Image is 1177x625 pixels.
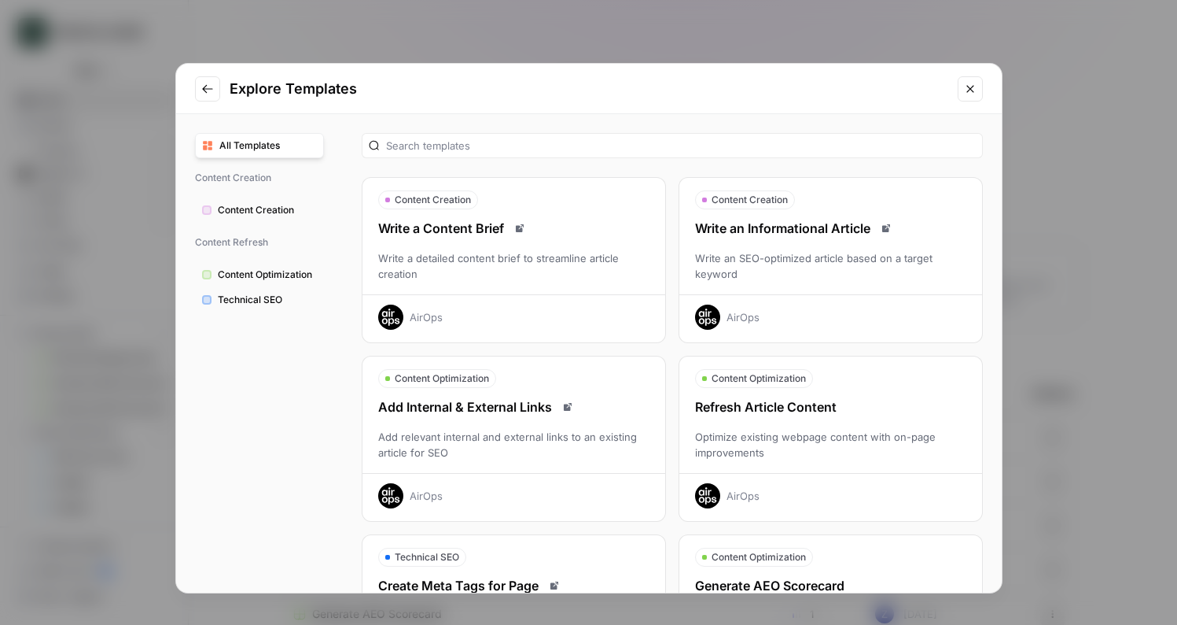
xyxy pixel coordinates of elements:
[195,229,324,256] span: Content Refresh
[395,372,489,386] span: Content Optimization
[410,309,443,325] div: AirOps
[545,576,564,595] a: Read docs
[510,219,529,238] a: Read docs
[195,198,324,223] button: Content Creation
[679,177,983,343] button: Content CreationWrite an Informational ArticleRead docsWrite an SEO-optimized article based on a ...
[395,550,459,564] span: Technical SEO
[386,138,976,153] input: Search templates
[362,576,665,595] div: Create Meta Tags for Page
[558,398,577,416] a: Read docs
[195,165,324,191] span: Content Creation
[362,250,665,282] div: Write a detailed content brief to streamline article creation
[195,133,324,158] button: All Templates
[362,219,665,238] div: Write a Content Brief
[712,193,788,207] span: Content Creation
[195,76,220,102] button: Go to previous step
[877,219,896,238] a: Read docs
[218,293,317,307] span: Technical SEO
[362,429,665,460] div: Add relevant internal and external links to an existing article for SEO
[726,309,760,325] div: AirOps
[679,398,982,416] div: Refresh Article Content
[679,356,983,522] button: Content OptimizationRefresh Article ContentOptimize existing webpage content with on-page improve...
[395,193,471,207] span: Content Creation
[230,78,948,100] h2: Explore Templates
[219,139,317,153] span: All Templates
[362,177,666,343] button: Content CreationWrite a Content BriefRead docsWrite a detailed content brief to streamline articl...
[958,76,983,102] button: Close modal
[679,250,982,282] div: Write an SEO-optimized article based on a target keyword
[679,576,982,595] div: Generate AEO Scorecard
[218,203,317,217] span: Content Creation
[362,356,666,522] button: Content OptimizationAdd Internal & External LinksRead docsAdd relevant internal and external link...
[712,550,806,564] span: Content Optimization
[679,429,982,460] div: Optimize existing webpage content with on-page improvements
[195,262,324,287] button: Content Optimization
[726,488,760,504] div: AirOps
[195,287,324,312] button: Technical SEO
[410,488,443,504] div: AirOps
[218,268,317,282] span: Content Optimization
[362,398,665,416] div: Add Internal & External Links
[679,219,982,238] div: Write an Informational Article
[712,372,806,386] span: Content Optimization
